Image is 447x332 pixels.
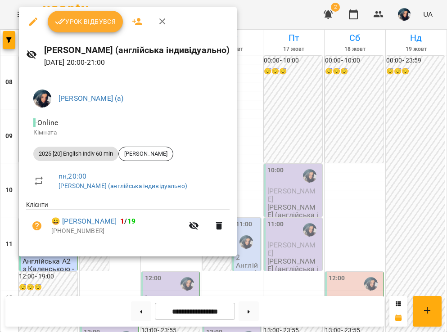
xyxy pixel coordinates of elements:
span: 2025 [20] English Indiv 60 min [33,150,118,158]
a: [PERSON_NAME] (англійська індивідуально) [59,182,187,189]
b: / [120,217,135,225]
button: Урок відбувся [48,11,123,32]
a: 😀 [PERSON_NAME] [51,216,117,227]
p: Кімната [33,128,222,137]
p: [PHONE_NUMBER] [51,227,183,236]
button: Візит ще не сплачено. Додати оплату? [26,215,48,237]
h6: [PERSON_NAME] (англійська індивідуально) [44,43,230,57]
ul: Клієнти [26,200,230,245]
span: [PERSON_NAME] [119,150,173,158]
img: a25f17a1166e7f267f2f46aa20c26a21.jpg [33,90,51,108]
a: пн , 20:00 [59,172,86,180]
p: [DATE] 20:00 - 21:00 [44,57,230,68]
span: 1 [120,217,124,225]
span: 19 [127,217,135,225]
span: Урок відбувся [55,16,116,27]
a: [PERSON_NAME] (а) [59,94,124,103]
span: - Online [33,118,60,127]
div: [PERSON_NAME] [118,147,173,161]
